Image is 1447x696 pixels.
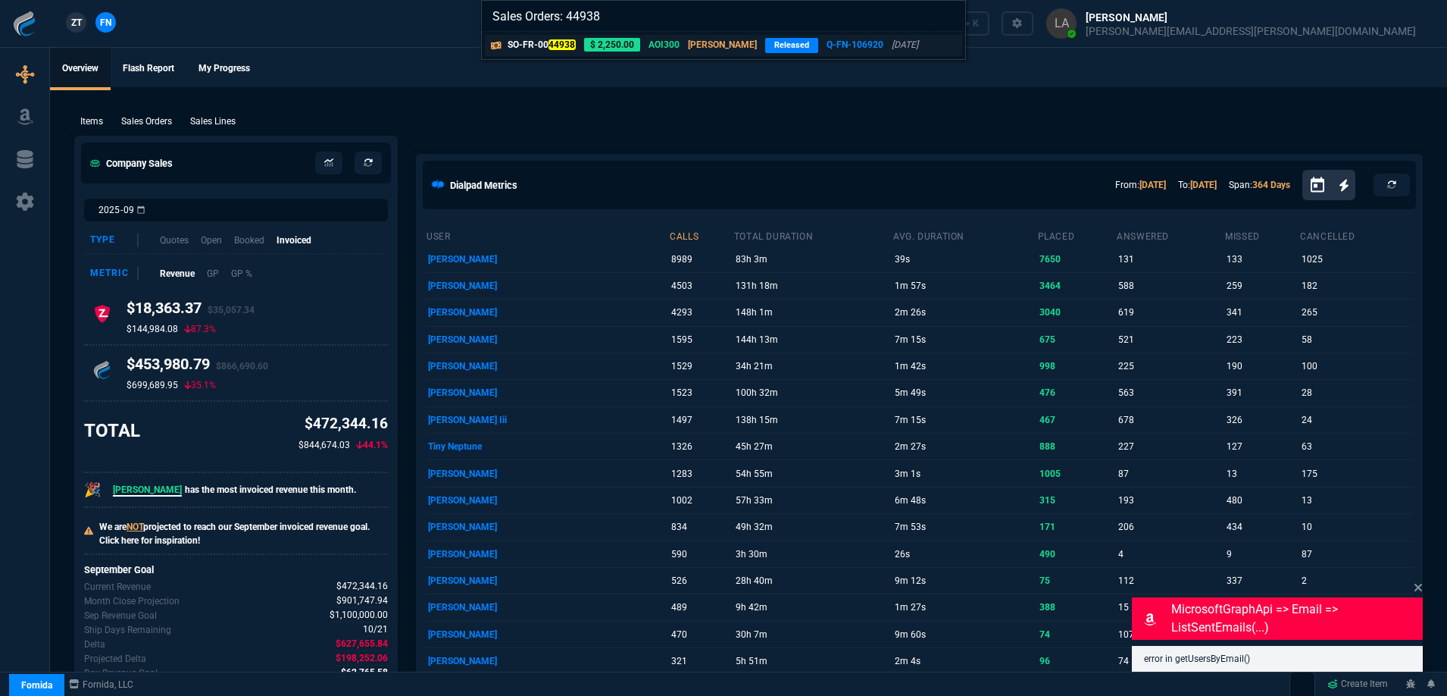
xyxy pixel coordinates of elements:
p: Q-FN-106920 [827,38,883,52]
a: msbcCompanyName [64,678,138,691]
p: SO-FR-00 [508,38,576,52]
p: [DATE] [892,38,918,52]
p: [PERSON_NAME] [688,38,757,52]
p: error in getUsersByEmail() [1144,652,1411,666]
p: Released [765,38,818,53]
mark: 44938 [548,39,576,50]
p: $ 2,250.00 [584,38,640,52]
input: Search... [482,1,965,31]
p: AOI300 [648,38,680,52]
a: Create Item [1321,673,1394,696]
p: MicrosoftGraphApi => email => listSentEmails(...) [1171,600,1420,637]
